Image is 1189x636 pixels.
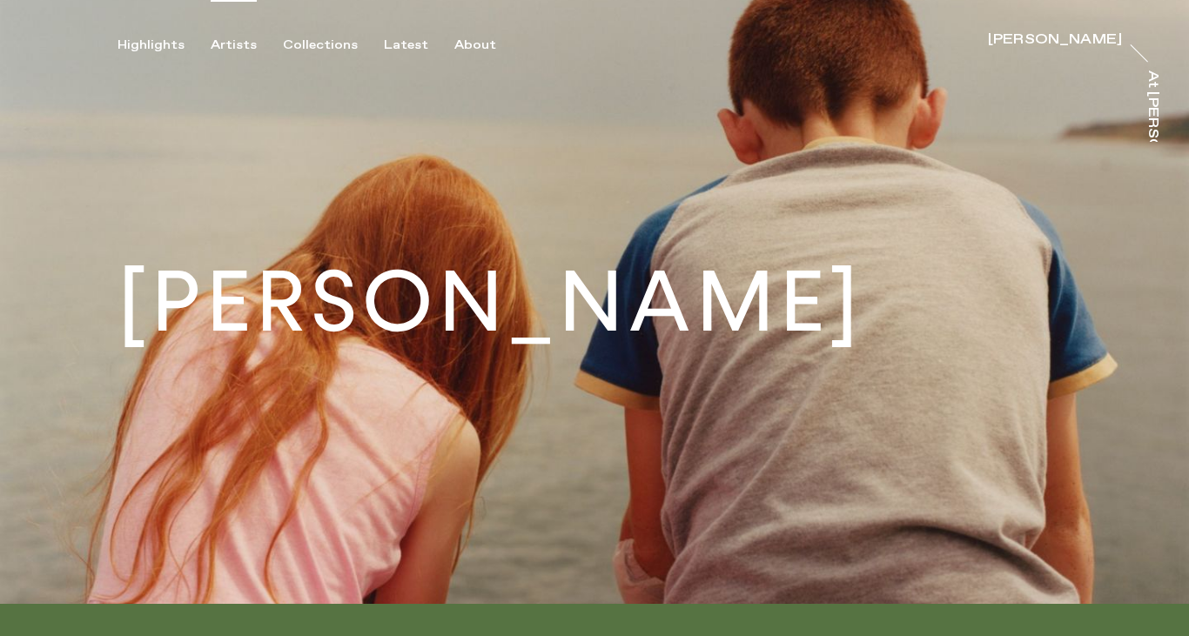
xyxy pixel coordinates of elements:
[211,37,257,53] div: Artists
[211,37,283,53] button: Artists
[118,37,185,53] div: Highlights
[384,37,428,53] div: Latest
[384,37,454,53] button: Latest
[1142,70,1159,142] a: At [PERSON_NAME]
[283,37,358,53] div: Collections
[454,37,522,53] button: About
[454,37,496,53] div: About
[988,33,1122,50] a: [PERSON_NAME]
[118,260,863,345] h1: [PERSON_NAME]
[118,37,211,53] button: Highlights
[1145,70,1159,226] div: At [PERSON_NAME]
[283,37,384,53] button: Collections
